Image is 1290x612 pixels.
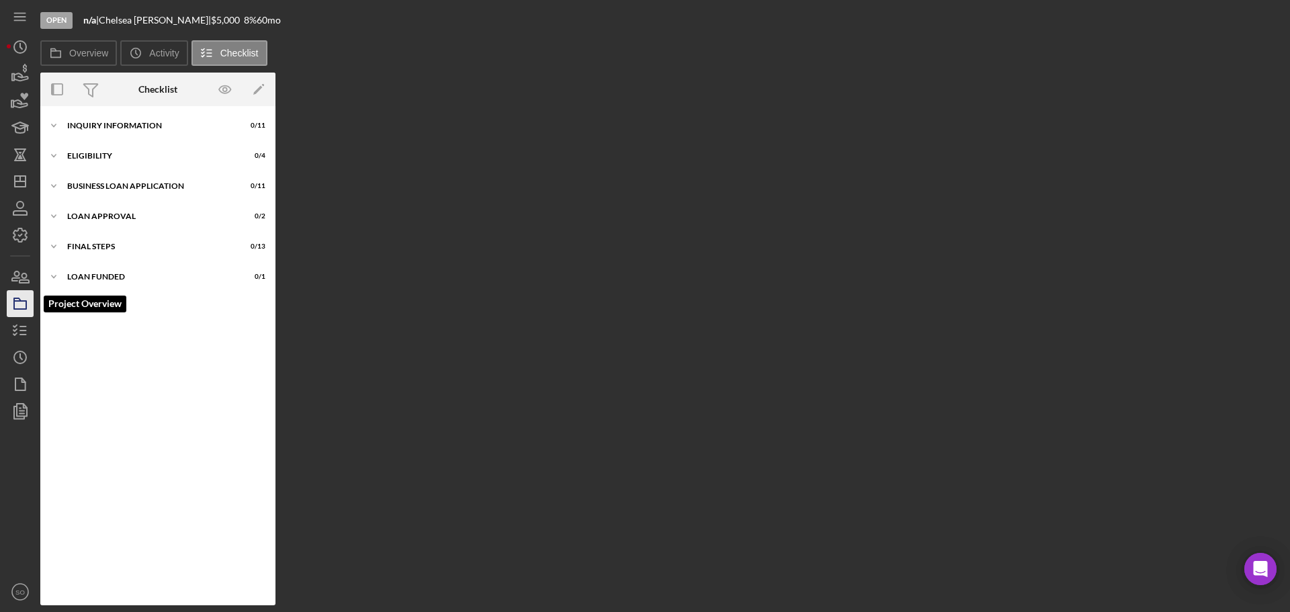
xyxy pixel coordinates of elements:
div: Checklist [138,84,177,95]
div: 60 mo [257,15,281,26]
div: 0 / 13 [241,243,265,251]
b: n/a [83,14,96,26]
div: BUSINESS LOAN APPLICATION [67,182,232,190]
div: 0 / 4 [241,152,265,160]
label: Checklist [220,48,259,58]
div: 0 / 11 [241,122,265,130]
div: Loan Approval [67,212,232,220]
div: 0 / 1 [241,273,265,281]
button: Checklist [191,40,267,66]
div: LOAN FUNDED [67,273,232,281]
div: Eligibility [67,152,232,160]
label: Activity [149,48,179,58]
div: Final Steps [67,243,232,251]
div: Open Intercom Messenger [1244,553,1277,585]
span: $5,000 [211,14,240,26]
text: SO [15,588,25,596]
div: Chelsea [PERSON_NAME] | [99,15,211,26]
button: SO [7,578,34,605]
div: 8 % [244,15,257,26]
button: Overview [40,40,117,66]
button: Activity [120,40,187,66]
div: | [83,15,99,26]
div: Open [40,12,73,29]
div: 0 / 2 [241,212,265,220]
label: Overview [69,48,108,58]
div: INQUIRY INFORMATION [67,122,232,130]
div: 0 / 11 [241,182,265,190]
